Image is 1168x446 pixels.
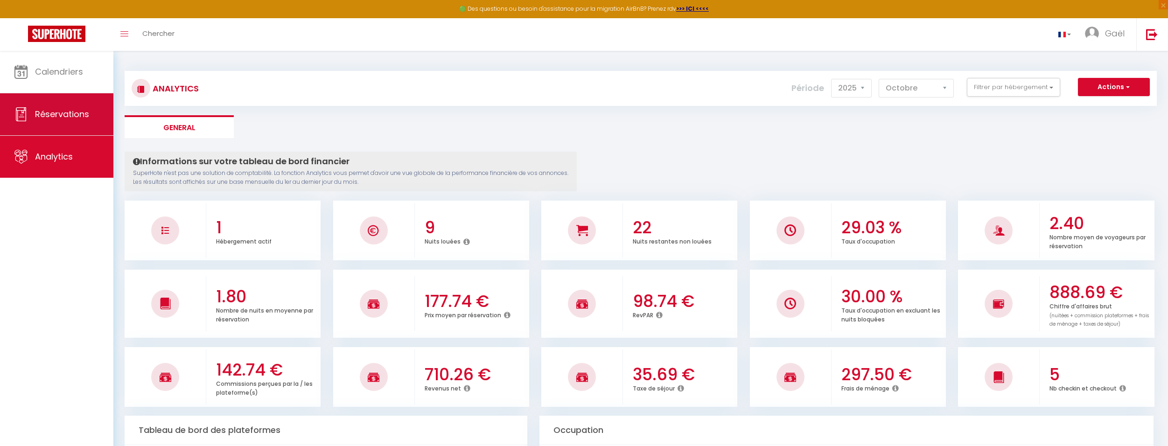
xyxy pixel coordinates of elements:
[161,227,169,234] img: NO IMAGE
[425,236,461,245] p: Nuits louées
[841,218,944,237] h3: 29.03 %
[216,236,272,245] p: Hébergement actif
[633,218,735,237] h3: 22
[1146,28,1158,40] img: logout
[633,292,735,311] h3: 98.74 €
[841,383,889,392] p: Frais de ménage
[1049,312,1149,328] span: (nuitées + commission plateformes + frais de ménage + taxes de séjour)
[993,298,1005,309] img: NO IMAGE
[133,169,568,187] p: SuperHote n'est pas une solution de comptabilité. La fonction Analytics vous permet d'avoir une v...
[150,78,199,99] h3: Analytics
[216,305,313,323] p: Nombre de nuits en moyenne par réservation
[791,78,824,98] label: Période
[1049,214,1152,233] h3: 2.40
[35,108,89,120] span: Réservations
[135,18,182,51] a: Chercher
[841,287,944,307] h3: 30.00 %
[28,26,85,42] img: Super Booking
[1049,383,1117,392] p: Nb checkin et checkout
[125,416,527,445] div: Tableau de bord des plateformes
[841,305,940,323] p: Taux d'occupation en excluant les nuits bloquées
[1085,27,1099,41] img: ...
[425,292,527,311] h3: 177.74 €
[1049,231,1146,250] p: Nombre moyen de voyageurs par réservation
[1049,365,1152,384] h3: 5
[425,309,501,319] p: Prix moyen par réservation
[142,28,175,38] span: Chercher
[633,365,735,384] h3: 35.69 €
[425,383,461,392] p: Revenus net
[1105,28,1125,39] span: Gaël
[216,287,318,307] h3: 1.80
[35,66,83,77] span: Calendriers
[216,360,318,380] h3: 142.74 €
[633,236,712,245] p: Nuits restantes non louées
[841,236,895,245] p: Taux d'occupation
[35,151,73,162] span: Analytics
[784,298,796,309] img: NO IMAGE
[967,78,1060,97] button: Filtrer par hébergement
[633,309,653,319] p: RevPAR
[633,383,675,392] p: Taxe de séjour
[676,5,709,13] a: >>> ICI <<<<
[841,365,944,384] h3: 297.50 €
[425,365,527,384] h3: 710.26 €
[1049,283,1152,302] h3: 888.69 €
[133,156,568,167] h4: Informations sur votre tableau de bord financier
[1078,18,1136,51] a: ... Gaël
[539,416,1154,445] div: Occupation
[1078,78,1150,97] button: Actions
[125,115,234,138] li: General
[425,218,527,237] h3: 9
[1049,300,1149,328] p: Chiffre d'affaires brut
[216,218,318,237] h3: 1
[216,378,313,397] p: Commissions perçues par la / les plateforme(s)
